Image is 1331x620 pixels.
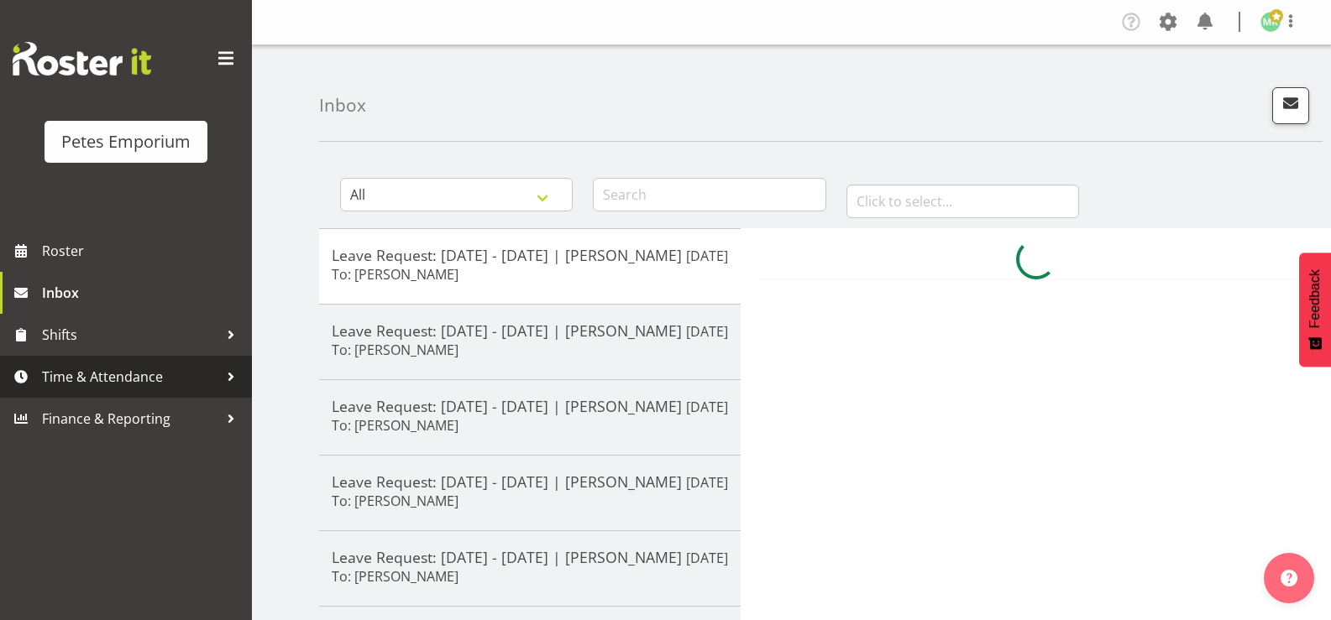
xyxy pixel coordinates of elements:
[332,341,459,358] h6: To: [PERSON_NAME]
[42,280,244,305] span: Inbox
[319,96,366,115] h4: Inbox
[332,246,728,264] h5: Leave Request: [DATE] - [DATE] | [PERSON_NAME]
[1260,12,1281,32] img: melanie-richardson713.jpg
[61,129,191,154] div: Petes Emporium
[686,472,728,492] p: [DATE]
[332,568,459,585] h6: To: [PERSON_NAME]
[332,417,459,434] h6: To: [PERSON_NAME]
[42,364,218,389] span: Time & Attendance
[13,42,151,76] img: Rosterit website logo
[42,406,218,431] span: Finance & Reporting
[1281,570,1297,586] img: help-xxl-2.png
[332,548,728,566] h5: Leave Request: [DATE] - [DATE] | [PERSON_NAME]
[332,397,728,415] h5: Leave Request: [DATE] - [DATE] | [PERSON_NAME]
[846,185,1079,218] input: Click to select...
[686,246,728,266] p: [DATE]
[1307,269,1323,328] span: Feedback
[686,397,728,417] p: [DATE]
[42,238,244,263] span: Roster
[42,322,218,347] span: Shifts
[332,492,459,509] h6: To: [PERSON_NAME]
[686,321,728,341] p: [DATE]
[593,178,825,211] input: Search
[332,321,728,340] h5: Leave Request: [DATE] - [DATE] | [PERSON_NAME]
[332,472,728,491] h5: Leave Request: [DATE] - [DATE] | [PERSON_NAME]
[686,548,728,568] p: [DATE]
[1299,253,1331,367] button: Feedback - Show survey
[332,266,459,283] h6: To: [PERSON_NAME]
